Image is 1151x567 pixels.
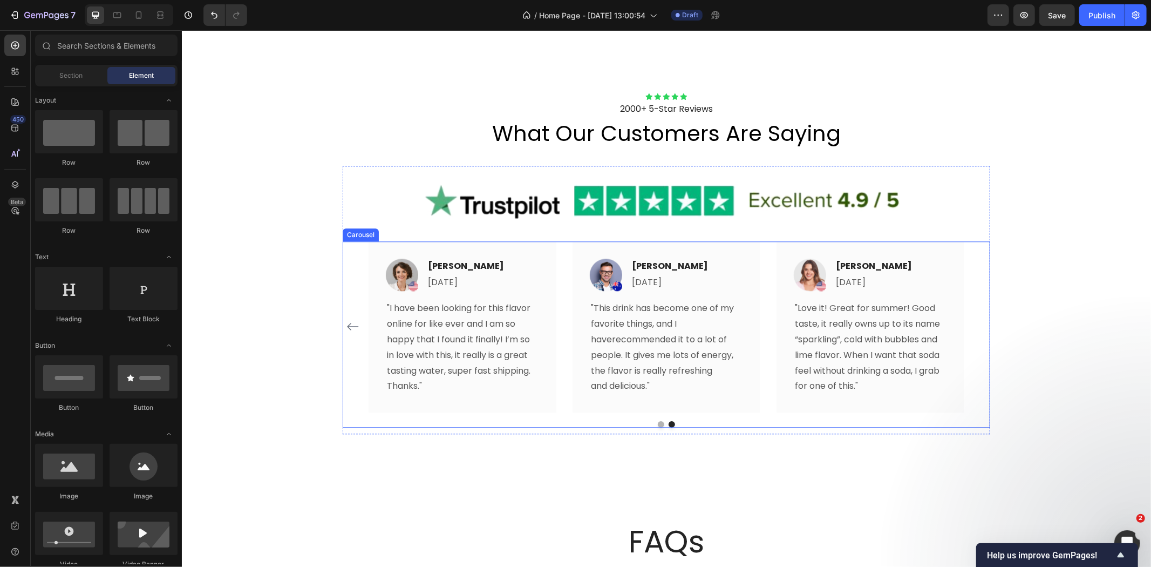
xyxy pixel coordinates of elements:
span: / [534,10,537,21]
button: Carousel Back Arrow [162,288,180,305]
iframe: Design area [182,30,1151,567]
div: Row [35,226,103,235]
div: Row [110,158,178,167]
p: [PERSON_NAME] [450,230,526,242]
span: Layout [35,96,56,105]
div: Heading [35,314,103,324]
span: Toggle open [160,337,178,354]
span: Toggle open [160,426,178,443]
div: Image [35,491,103,501]
p: [DATE] [450,245,526,260]
span: Media [35,429,54,439]
img: Alt Image [408,228,440,261]
div: Button [110,403,178,413]
span: Help us improve GemPages! [987,550,1114,561]
div: Text Block [110,314,178,324]
button: Dot [476,391,482,397]
button: Show survey - Help us improve GemPages! [987,549,1127,562]
p: 7 [71,9,76,22]
span: Text [35,252,49,262]
div: Image [110,491,178,501]
button: Publish [1079,4,1125,26]
p: [DATE] [654,245,730,260]
button: Save [1039,4,1075,26]
img: Alt Image [204,228,236,261]
span: Toggle open [160,92,178,109]
p: "Love it! Great for summer! Good taste, it really owns up to its name “sparkling”, cold with bubb... [613,271,764,364]
span: 2 [1136,514,1145,523]
p: [PERSON_NAME] [246,230,322,242]
span: Toggle open [160,248,178,266]
p: [DATE] [246,245,322,260]
div: Row [35,158,103,167]
button: 7 [4,4,80,26]
p: "I have been looking for this flavor online for like ever and I am so happy that I found it final... [205,271,356,348]
iframe: Intercom live chat [1114,530,1140,556]
div: Undo/Redo [203,4,247,26]
input: Search Sections & Elements [35,35,178,56]
p: "This drink has become one of my favorite things, and I haverecommended it to a lot of people. It... [409,271,560,364]
div: Publish [1088,10,1115,21]
span: Section [60,71,83,80]
img: gempages_535995976293286723-5decf3d8-fb3a-40c7-b5c5-0c2efd3b9ef8.png [226,136,744,205]
button: Dot [487,391,493,397]
div: 450 [10,115,26,124]
span: Button [35,341,55,350]
h2: FAQs [161,490,808,532]
span: Draft [682,10,698,20]
div: Row [110,226,178,235]
span: Home Page - [DATE] 13:00:54 [539,10,645,21]
span: Save [1048,11,1066,20]
p: [PERSON_NAME] [654,230,730,242]
span: Element [129,71,154,80]
p: Thanks." [205,348,356,364]
img: Alt Image [612,228,644,261]
div: Beta [8,198,26,206]
div: Carousel [163,200,195,210]
div: Button [35,403,103,413]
